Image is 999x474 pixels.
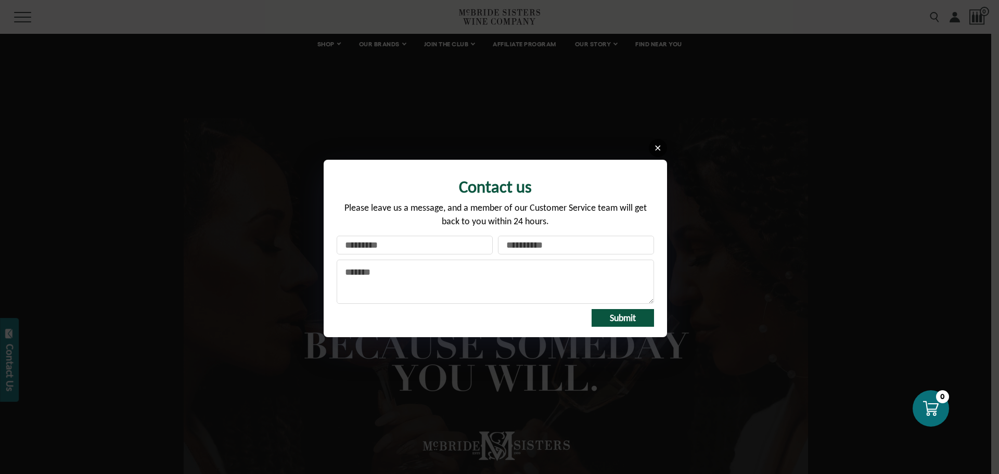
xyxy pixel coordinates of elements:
[337,201,654,235] div: Please leave us a message, and a member of our Customer Service team will get back to you within ...
[337,236,493,254] input: Your name
[337,260,654,304] textarea: Message
[936,390,949,403] div: 0
[610,312,636,324] span: Submit
[337,170,654,201] div: Form title
[498,236,654,254] input: Your email
[592,309,654,327] button: Submit
[459,176,532,197] span: Contact us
